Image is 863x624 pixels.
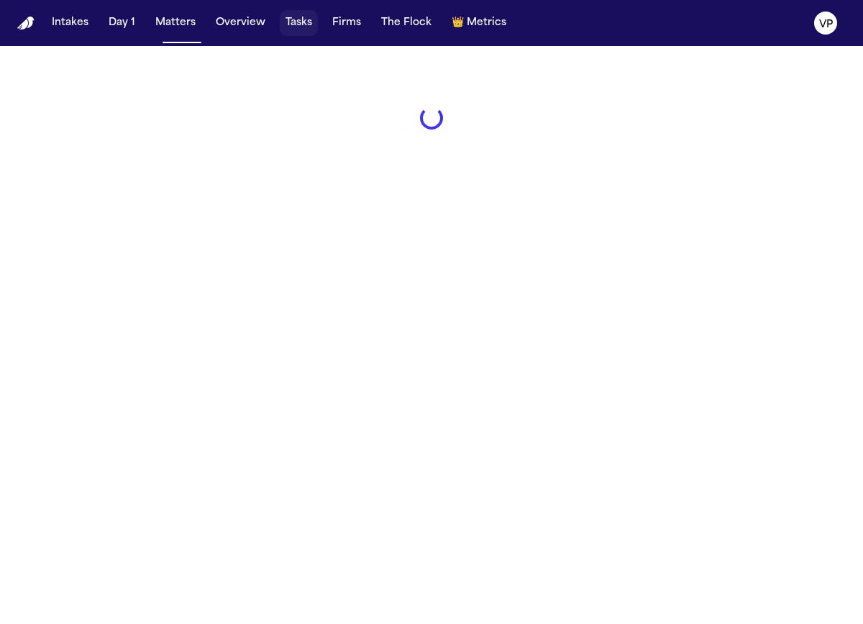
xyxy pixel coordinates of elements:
button: Overview [210,10,271,36]
button: crownMetrics [446,10,512,36]
button: Matters [150,10,201,36]
button: Tasks [280,10,318,36]
button: Firms [327,10,367,36]
a: Home [17,17,35,30]
button: The Flock [375,10,437,36]
img: Finch Logo [17,17,35,30]
button: Day 1 [103,10,141,36]
button: Intakes [46,10,94,36]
